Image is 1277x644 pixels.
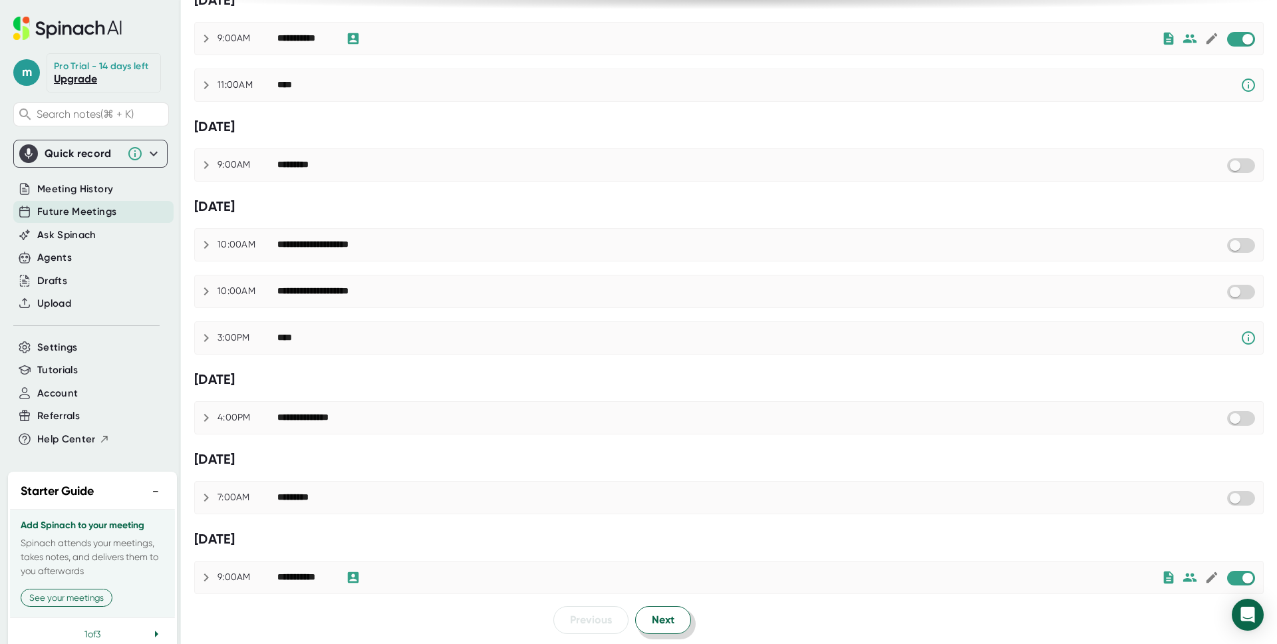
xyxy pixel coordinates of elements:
[217,159,277,171] div: 9:00AM
[217,285,277,297] div: 10:00AM
[21,589,112,607] button: See your meetings
[13,59,40,86] span: m
[217,239,277,251] div: 10:00AM
[37,273,67,289] button: Drafts
[21,520,164,531] h3: Add Spinach to your meeting
[194,371,1264,388] div: [DATE]
[194,531,1264,548] div: [DATE]
[37,386,78,401] button: Account
[194,118,1264,135] div: [DATE]
[217,332,277,344] div: 3:00PM
[37,432,110,447] button: Help Center
[194,198,1264,215] div: [DATE]
[21,482,94,500] h2: Starter Guide
[1240,330,1256,346] svg: Spinach requires a video conference link.
[147,482,164,501] button: −
[54,61,148,73] div: Pro Trial - 14 days left
[21,536,164,578] p: Spinach attends your meetings, takes notes, and delivers them to you afterwards
[635,606,691,634] button: Next
[37,408,80,424] button: Referrals
[217,492,277,504] div: 7:00AM
[45,147,120,160] div: Quick record
[553,606,629,634] button: Previous
[217,79,277,91] div: 11:00AM
[37,340,78,355] button: Settings
[84,629,100,639] span: 1 of 3
[570,612,612,628] span: Previous
[37,296,71,311] button: Upload
[217,412,277,424] div: 4:00PM
[54,73,97,85] a: Upgrade
[19,140,162,167] div: Quick record
[1232,599,1264,631] div: Open Intercom Messenger
[37,432,96,447] span: Help Center
[652,612,674,628] span: Next
[194,451,1264,468] div: [DATE]
[37,182,113,197] button: Meeting History
[1240,77,1256,93] svg: Spinach requires a video conference link.
[217,571,277,583] div: 9:00AM
[37,250,72,265] button: Agents
[217,33,277,45] div: 9:00AM
[37,204,116,220] button: Future Meetings
[37,363,78,378] button: Tutorials
[37,108,165,120] span: Search notes (⌘ + K)
[37,228,96,243] button: Ask Spinach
